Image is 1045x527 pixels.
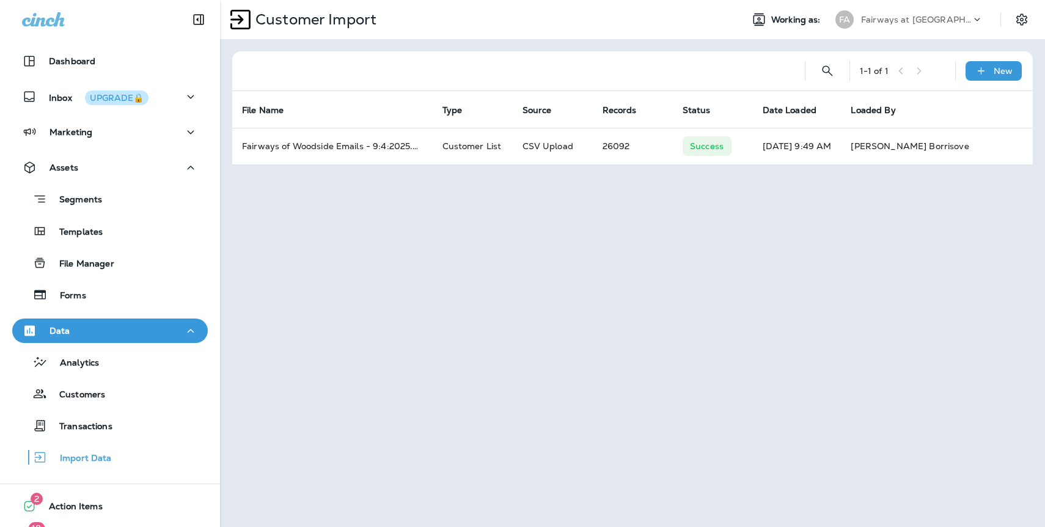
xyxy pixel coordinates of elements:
[182,7,216,32] button: Collapse Sidebar
[232,128,433,164] td: Fairways of Woodside Emails - 9:4:2025.csv
[12,381,208,407] button: Customers
[47,259,114,270] p: File Manager
[48,290,86,302] p: Forms
[841,128,1033,164] td: [PERSON_NAME] Borrisove
[851,105,895,116] span: Loaded By
[593,128,673,164] td: 26092
[12,494,208,518] button: 2Action Items
[47,227,103,238] p: Templates
[994,66,1013,76] p: New
[12,413,208,438] button: Transactions
[50,163,78,172] p: Assets
[50,127,92,137] p: Marketing
[12,250,208,276] button: File Manager
[513,128,593,164] td: CSV Upload
[12,218,208,244] button: Templates
[522,105,568,116] span: Source
[242,105,299,116] span: File Name
[690,141,724,151] p: Success
[771,15,823,25] span: Working as:
[12,49,208,73] button: Dashboard
[48,453,112,465] p: Import Data
[90,94,144,102] div: UPGRADE🔒
[763,105,817,116] span: Date Loaded
[47,389,105,401] p: Customers
[433,128,513,164] td: Customer List
[48,358,99,369] p: Analytics
[522,105,552,116] span: Source
[12,319,208,343] button: Data
[753,128,842,164] td: [DATE] 9:49 AM
[12,282,208,308] button: Forms
[1011,9,1033,31] button: Settings
[47,194,102,207] p: Segments
[12,155,208,180] button: Assets
[12,444,208,470] button: Import Data
[47,421,112,433] p: Transactions
[442,105,463,116] span: Type
[835,10,854,29] div: FA
[12,120,208,144] button: Marketing
[85,90,148,105] button: UPGRADE🔒
[861,15,971,24] p: Fairways at [GEOGRAPHIC_DATA]
[851,105,911,116] span: Loaded By
[49,56,95,66] p: Dashboard
[242,105,284,116] span: File Name
[50,326,70,336] p: Data
[683,105,727,116] span: Status
[251,10,376,29] p: Customer Import
[683,105,711,116] span: Status
[815,59,840,83] button: Search Import
[31,493,43,505] span: 2
[603,105,637,116] span: Records
[49,90,148,103] p: Inbox
[860,66,889,76] div: 1 - 1 of 1
[12,186,208,212] button: Segments
[12,84,208,109] button: InboxUPGRADE🔒
[603,105,653,116] span: Records
[763,105,833,116] span: Date Loaded
[442,105,479,116] span: Type
[12,349,208,375] button: Analytics
[37,501,103,516] span: Action Items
